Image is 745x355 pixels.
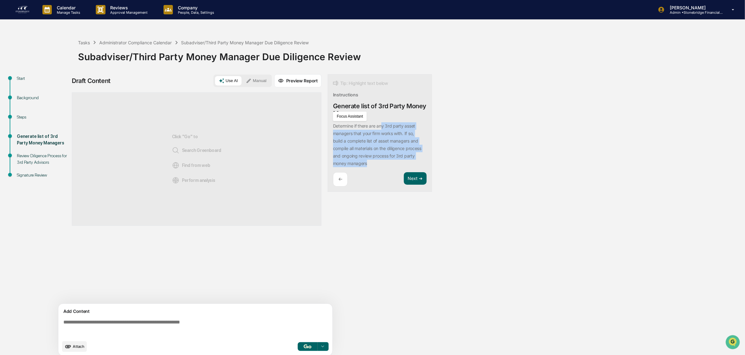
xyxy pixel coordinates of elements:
div: Administrator Compliance Calendar [99,40,172,45]
div: Tip: Highlight text below [333,80,388,87]
div: 🔎 [6,91,11,96]
button: Start new chat [106,50,114,57]
div: Subadviser/Third Party Money Manager Due Diligence Review [181,40,309,45]
p: Company [173,5,217,10]
span: Attestations [51,79,77,85]
button: Preview Report [274,74,321,87]
p: ← [338,176,342,182]
div: Draft Content [72,77,110,85]
a: 🗄️Attestations [43,76,80,87]
div: Generate list of 3rd Party Money Managers [17,133,68,146]
div: 🗄️ [45,79,50,84]
img: 1746055101610-c473b297-6a78-478c-a979-82029cc54cd1 [6,48,17,59]
button: Next ➔ [404,172,427,185]
p: People, Data, Settings [173,10,217,15]
img: Analysis [172,177,179,184]
div: Background [17,95,68,101]
span: Find from web [172,162,210,169]
span: Search Greenboard [172,147,222,154]
p: [PERSON_NAME] [665,5,723,10]
p: Reviews [105,5,151,10]
span: Perform analysis [172,177,215,184]
button: Manual [242,76,270,85]
button: Go [298,342,318,351]
div: Instructions [333,92,358,97]
a: 🔎Data Lookup [4,88,42,99]
span: Preclearance [12,79,40,85]
p: Calendar [52,5,83,10]
a: Powered byPylon [44,105,76,110]
p: Manage Tasks [52,10,83,15]
div: We're available if you need us! [21,54,79,59]
img: Search [172,147,179,154]
p: Admin • Stonebridge Financial Group [665,10,723,15]
div: Signature Review [17,172,68,178]
p: Approval Management [105,10,151,15]
span: Attach [73,344,84,349]
div: Add Content [62,308,329,315]
div: Generate list of 3rd Party Money Managers [333,102,427,117]
div: Review Diligence Process for 3rd Party Advisors [17,153,68,166]
p: How can we help? [6,13,114,23]
p: Determine if there are any 3rd party asset managers that your firm works with. If so, build a com... [333,123,421,166]
img: Web [172,162,179,169]
div: Start [17,75,68,82]
span: Pylon [62,106,76,110]
div: Start new chat [21,48,102,54]
button: upload document [62,341,87,352]
img: logo [15,5,30,15]
a: 🖐️Preclearance [4,76,43,87]
span: Data Lookup [12,90,39,97]
div: Tasks [78,40,90,45]
button: Focus Assistant [334,112,366,120]
div: Subadviser/Third Party Money Manager Due Diligence Review [78,46,742,62]
div: 🖐️ [6,79,11,84]
button: Use AI [215,76,242,85]
img: Go [304,344,311,348]
div: Click "Go" to [172,103,222,216]
iframe: Open customer support [725,334,742,351]
div: Steps [17,114,68,120]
